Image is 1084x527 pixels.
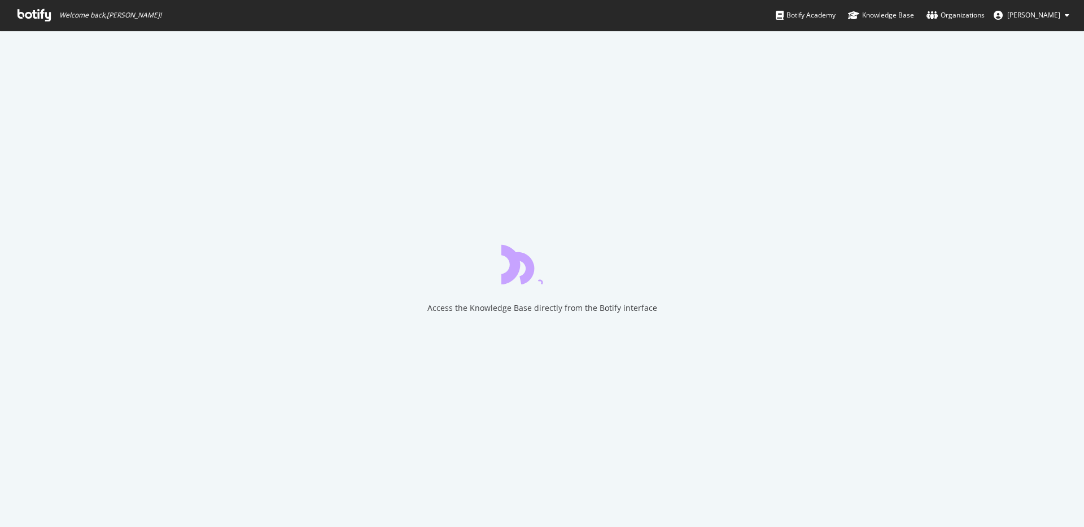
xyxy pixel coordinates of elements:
[1007,10,1060,20] span: Joyce Lee
[427,302,657,314] div: Access the Knowledge Base directly from the Botify interface
[501,244,583,284] div: animation
[848,10,914,21] div: Knowledge Base
[776,10,836,21] div: Botify Academy
[985,6,1078,24] button: [PERSON_NAME]
[59,11,161,20] span: Welcome back, [PERSON_NAME] !
[926,10,985,21] div: Organizations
